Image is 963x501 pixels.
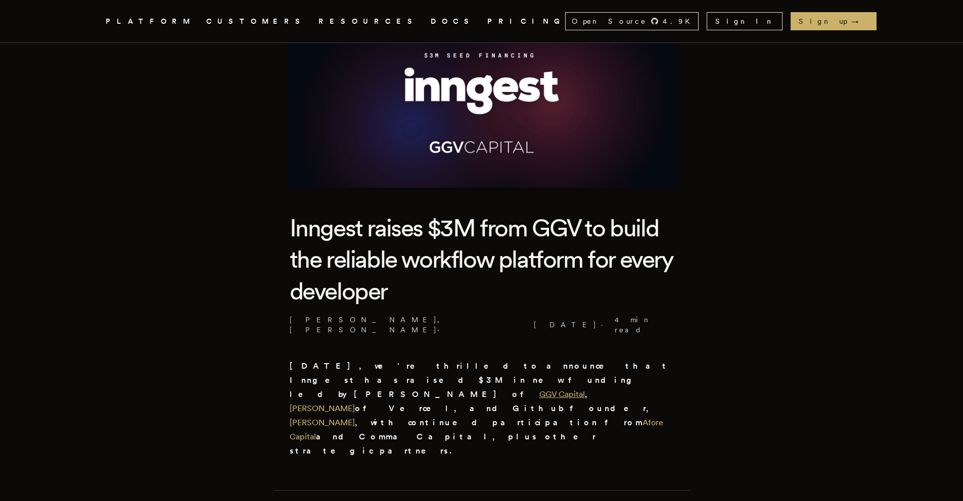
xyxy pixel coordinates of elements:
[290,361,670,456] strong: [DATE], we're thrilled to announce that Inngest has raised $3M in new funding led by [PERSON_NAME...
[531,320,597,330] span: [DATE]
[572,16,647,26] span: Open Source
[290,315,674,335] p: [PERSON_NAME], [PERSON_NAME] · ·
[106,15,194,28] button: PLATFORM
[851,16,868,26] span: →
[487,15,565,28] a: PRICING
[791,12,877,30] a: Sign up
[290,212,674,307] h1: Inngest raises $3M from GGV to build the reliable workflow platform for every developer
[615,315,668,335] span: 4 min read
[431,15,475,28] a: DOCS
[539,389,585,399] a: GGV Capital
[206,15,306,28] a: CUSTOMERS
[707,12,783,30] a: Sign In
[290,404,355,413] a: [PERSON_NAME]
[663,16,696,26] span: 4.9 K
[318,15,419,28] button: RESOURCES
[290,418,355,427] a: [PERSON_NAME]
